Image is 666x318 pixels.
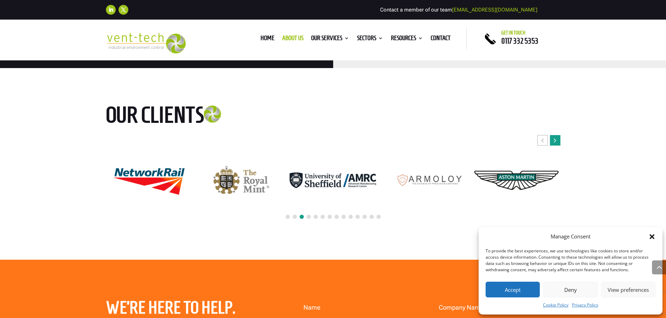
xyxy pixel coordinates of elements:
[282,36,303,43] a: About us
[473,151,560,209] img: Aston Martin
[311,36,349,43] a: Our Services
[106,5,116,15] a: Follow on LinkedIn
[543,282,597,297] button: Deny
[550,135,560,146] div: Next slide
[106,33,186,53] img: 2023-09-27T08_35_16.549ZVENT-TECH---Clear-background
[289,172,376,188] img: AMRC
[551,232,590,241] div: Manage Consent
[106,160,193,201] div: 8 / 24
[380,7,537,13] span: Contact a member of our team
[289,172,377,188] div: 10 / 24
[537,135,548,146] div: Previous slide
[213,166,269,195] img: The Royal Mint logo
[473,151,560,209] div: 12 / 24
[486,248,655,273] div: To provide the best experiences, we use technologies like cookies to store and/or access device i...
[431,36,451,43] a: Contact
[543,301,568,309] a: Cookie Policy
[106,160,193,201] img: Network Rail logo
[357,36,383,43] a: Sectors
[601,282,656,297] button: View preferences
[381,170,468,191] img: Armoloy Logo
[391,36,423,43] a: Resources
[501,37,538,45] a: 0117 332 5353
[501,30,525,36] span: Get in touch
[381,169,468,192] div: 11 / 24
[106,103,256,130] h2: Our clients
[260,36,274,43] a: Home
[649,233,656,240] div: Close dialog
[486,282,540,297] button: Accept
[572,301,598,309] a: Privacy Policy
[119,5,128,15] a: Follow on X
[198,165,285,195] div: 9 / 24
[452,7,537,13] a: [EMAIL_ADDRESS][DOMAIN_NAME]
